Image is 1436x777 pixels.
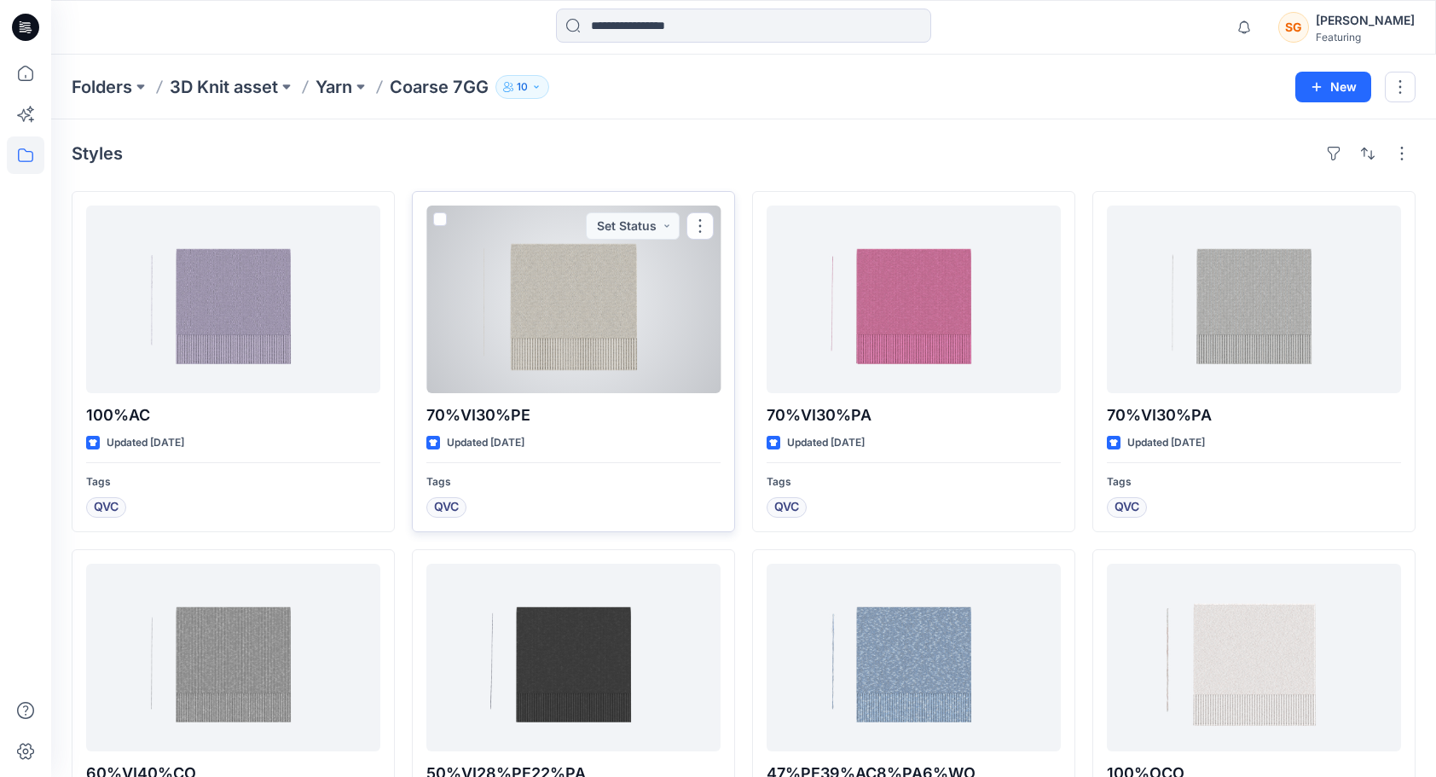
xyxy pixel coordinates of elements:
[767,473,1061,491] p: Tags
[447,434,524,452] p: Updated [DATE]
[86,564,380,751] a: 60%VI40%CO
[72,143,123,164] h4: Styles
[1127,434,1205,452] p: Updated [DATE]
[316,75,352,99] a: Yarn
[94,497,119,518] span: QVC
[1316,31,1415,43] div: Featuring
[426,403,721,427] p: 70%VI30%PE
[767,403,1061,427] p: 70%VI30%PA
[426,564,721,751] a: 50%VI28%PE22%PA
[86,473,380,491] p: Tags
[1107,206,1401,393] a: 70%VI30%PA
[86,403,380,427] p: 100%AC
[1107,403,1401,427] p: 70%VI30%PA
[767,564,1061,751] a: 47%PE39%AC8%PA6%WO
[787,434,865,452] p: Updated [DATE]
[1107,473,1401,491] p: Tags
[495,75,549,99] button: 10
[1278,12,1309,43] div: SG
[170,75,278,99] a: 3D Knit asset
[774,497,799,518] span: QVC
[426,473,721,491] p: Tags
[86,206,380,393] a: 100%AC
[517,78,528,96] p: 10
[767,206,1061,393] a: 70%VI30%PA
[72,75,132,99] a: Folders
[1107,564,1401,751] a: 100%OCO
[1115,497,1139,518] span: QVC
[426,206,721,393] a: 70%VI30%PE
[390,75,489,99] p: Coarse 7GG
[1316,10,1415,31] div: [PERSON_NAME]
[1295,72,1371,102] button: New
[434,497,459,518] span: QVC
[107,434,184,452] p: Updated [DATE]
